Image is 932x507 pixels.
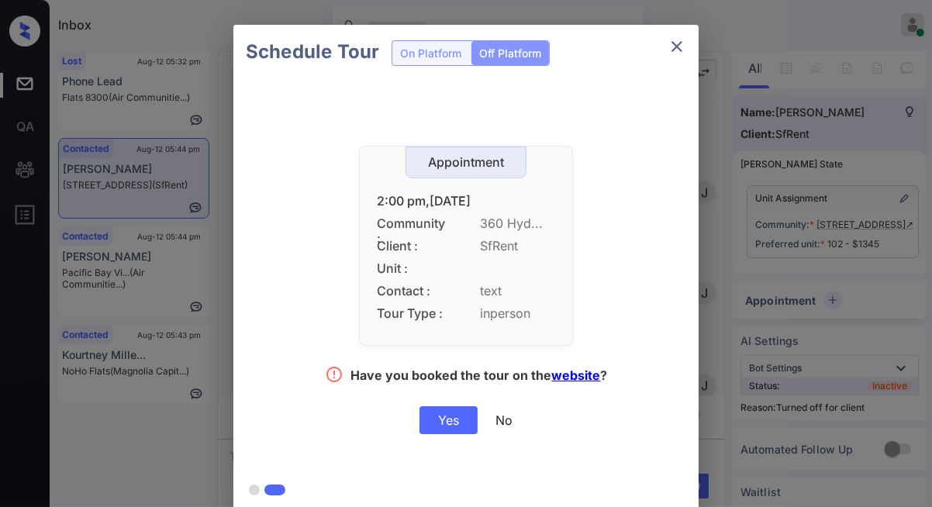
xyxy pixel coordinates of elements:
a: website [552,367,601,383]
span: SfRent [480,239,555,253]
span: inperson [480,306,555,321]
div: Have you booked the tour on the ? [351,367,608,387]
span: Unit : [377,261,447,276]
div: 2:00 pm,[DATE] [377,194,555,209]
span: text [480,284,555,298]
span: Tour Type : [377,306,447,321]
button: close [661,31,692,62]
div: No [495,412,513,428]
span: Community : [377,216,447,231]
span: Client : [377,239,447,253]
span: 360 Hyd... [480,216,555,231]
span: Contact : [377,284,447,298]
div: Yes [419,406,478,434]
div: Appointment [406,155,526,170]
h2: Schedule Tour [233,25,392,79]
